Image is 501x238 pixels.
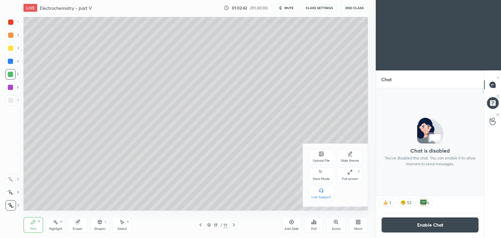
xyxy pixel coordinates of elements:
div: Dark Mode [313,177,330,181]
div: Live Support [311,196,331,199]
div: Slide theme [341,159,359,162]
div: Full screen [342,177,358,181]
div: Upload File [313,159,330,162]
div: F [358,170,360,173]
